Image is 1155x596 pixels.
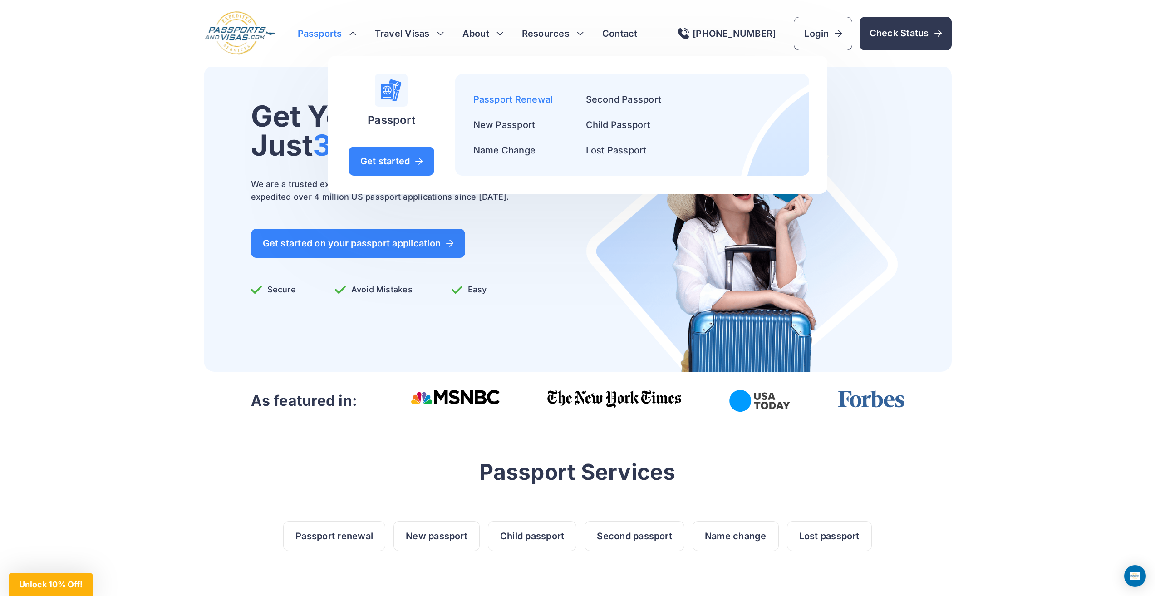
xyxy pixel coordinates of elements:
img: Msnbc [411,390,500,404]
a: Second passport [585,521,684,551]
div: Open Intercom Messenger [1124,565,1146,587]
span: Get started [360,157,423,166]
a: [PHONE_NUMBER] [678,28,776,39]
p: Easy [452,283,487,296]
a: Check Status [860,17,952,50]
h3: Travel Visas [375,27,444,40]
span: Unlock 10% Off! [19,580,83,589]
p: Avoid Mistakes [335,283,413,296]
a: Second Passport [586,94,662,105]
h3: Resources [522,27,584,40]
h1: Get Your Passport in Just [251,102,541,160]
img: USA Today [729,390,790,412]
h3: Passports [298,27,357,40]
h2: Passport Services [251,459,904,485]
p: We are a trusted expedited US Passport application service that has expedited over 4 million US p... [251,178,541,203]
p: Secure [251,283,296,296]
img: Where can I get a Passport Near Me? [585,102,899,372]
a: Name change [693,521,779,551]
img: Forbes [837,390,904,408]
a: New Passport [473,119,536,130]
a: Get started on your passport application [251,229,466,258]
h3: As featured in: [251,392,358,410]
a: Lost Passport [586,145,647,156]
a: Lost passport [787,521,872,551]
img: The New York Times [547,390,682,408]
a: Child passport [488,521,576,551]
span: Get started on your passport application [263,239,454,248]
a: Login [794,17,852,50]
span: Login [804,27,841,40]
a: Name Change [473,145,536,156]
a: Child Passport [586,119,650,130]
a: Passport Renewal [473,94,553,105]
a: Contact [602,27,638,40]
span: 3 Days [313,128,410,163]
h4: Passport [368,114,415,127]
a: About [462,27,489,40]
a: Get started [349,147,435,176]
img: Logo [204,11,276,56]
a: Passport renewal [283,521,385,551]
a: New passport [393,521,480,551]
div: Unlock 10% Off! [9,573,93,596]
span: Check Status [870,27,942,39]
